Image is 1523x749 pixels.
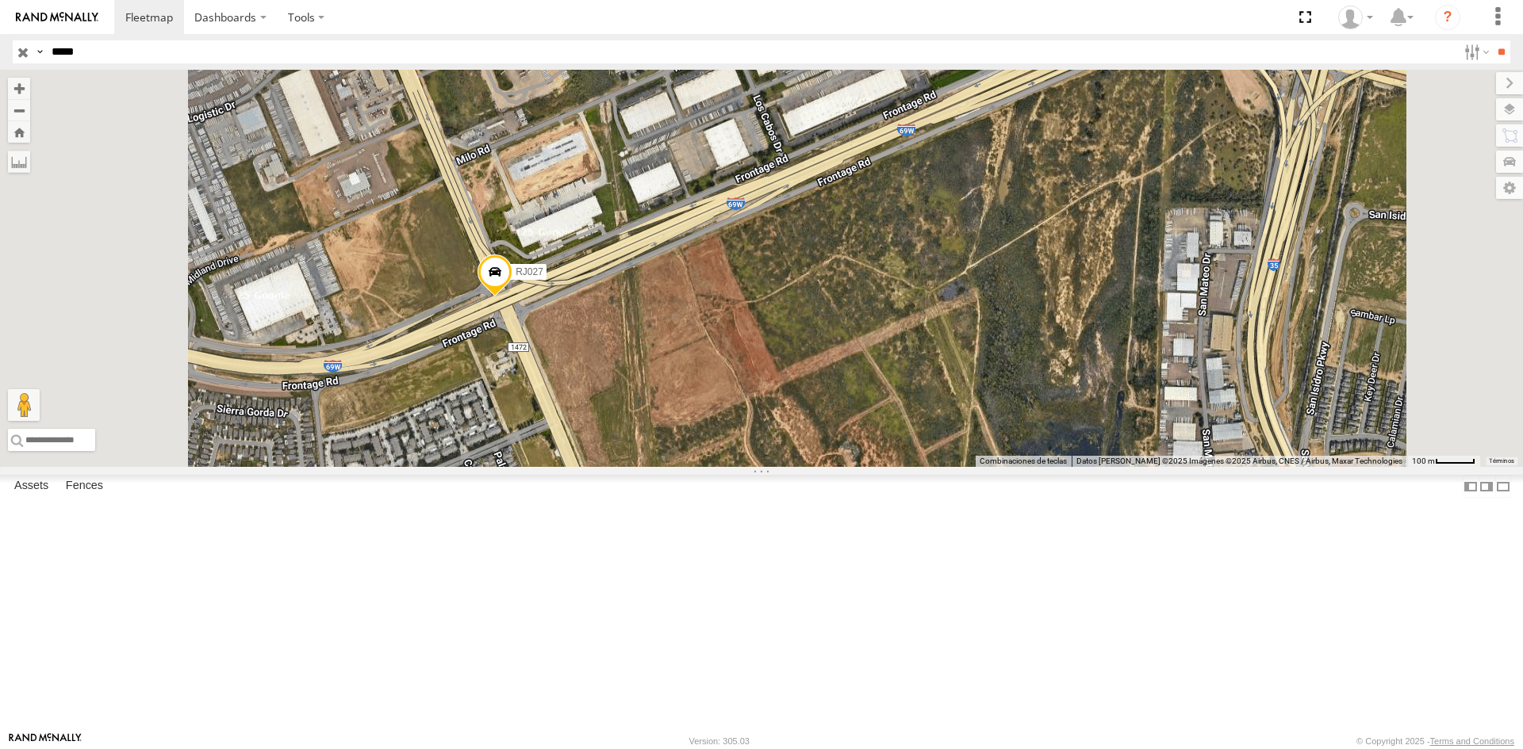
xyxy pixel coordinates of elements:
label: Assets [6,476,56,498]
img: rand-logo.svg [16,12,98,23]
label: Measure [8,151,30,173]
label: Hide Summary Table [1495,475,1511,498]
a: Terms and Conditions [1430,736,1514,746]
label: Dock Summary Table to the Left [1463,475,1479,498]
label: Map Settings [1496,177,1523,199]
span: RJ027 [516,266,543,277]
label: Dock Summary Table to the Right [1479,475,1494,498]
span: 100 m [1412,457,1435,465]
label: Search Filter Options [1458,40,1492,63]
button: Zoom in [8,78,30,99]
label: Fences [58,476,111,498]
label: Search Query [33,40,46,63]
button: Combinaciones de teclas [980,456,1067,467]
button: Zoom out [8,99,30,121]
div: © Copyright 2025 - [1356,736,1514,746]
button: Arrastra al hombrecito al mapa para abrir Street View [8,389,40,421]
i: ? [1435,5,1460,30]
span: Datos [PERSON_NAME] ©2025 Imágenes ©2025 Airbus, CNES / Airbus, Maxar Technologies [1076,457,1402,465]
button: Escala del mapa: 100 m por 47 píxeles [1407,456,1480,467]
button: Zoom Home [8,121,30,143]
a: Términos [1489,458,1514,464]
div: Pablo Ruiz [1333,6,1379,29]
div: Version: 305.03 [689,736,750,746]
a: Visit our Website [9,733,82,749]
